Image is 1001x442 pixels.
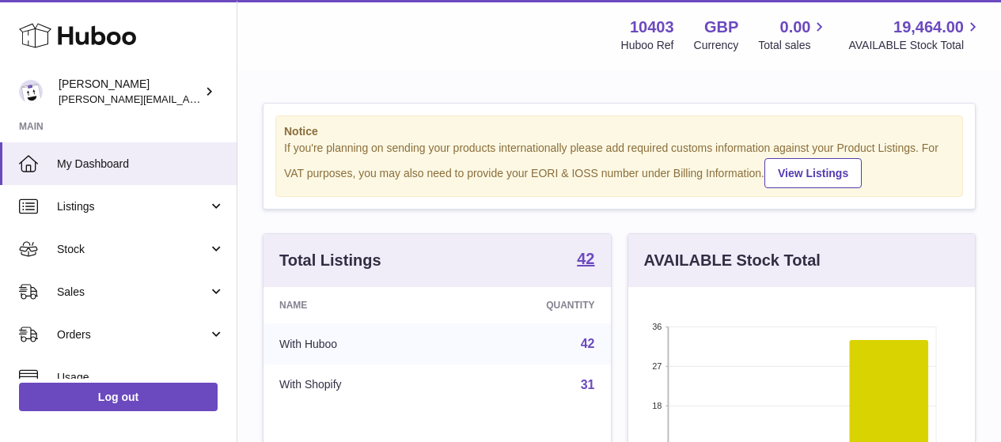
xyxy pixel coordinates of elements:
[57,199,208,214] span: Listings
[284,124,954,139] strong: Notice
[19,80,43,104] img: keval@makerscabinet.com
[758,38,828,53] span: Total sales
[780,17,811,38] span: 0.00
[893,17,964,38] span: 19,464.00
[19,383,218,411] a: Log out
[652,322,662,331] text: 36
[848,38,982,53] span: AVAILABLE Stock Total
[59,93,317,105] span: [PERSON_NAME][EMAIL_ADDRESS][DOMAIN_NAME]
[264,287,450,323] th: Name
[704,17,738,38] strong: GBP
[581,337,595,350] a: 42
[57,285,208,300] span: Sales
[694,38,739,53] div: Currency
[264,365,450,406] td: With Shopify
[577,251,594,270] a: 42
[652,401,662,410] text: 18
[581,378,595,391] a: 31
[848,17,982,53] a: 19,464.00 AVAILABLE Stock Total
[279,250,381,271] h3: Total Listings
[57,242,208,257] span: Stock
[57,370,225,385] span: Usage
[450,287,610,323] th: Quantity
[644,250,821,271] h3: AVAILABLE Stock Total
[577,251,594,266] strong: 42
[57,327,208,342] span: Orders
[621,38,674,53] div: Huboo Ref
[630,17,674,38] strong: 10403
[59,77,201,107] div: [PERSON_NAME]
[57,157,225,172] span: My Dashboard
[284,141,954,188] div: If you're planning on sending your products internationally please add required customs informati...
[652,361,662,371] text: 27
[764,158,862,188] a: View Listings
[264,323,450,365] td: With Huboo
[758,17,828,53] a: 0.00 Total sales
